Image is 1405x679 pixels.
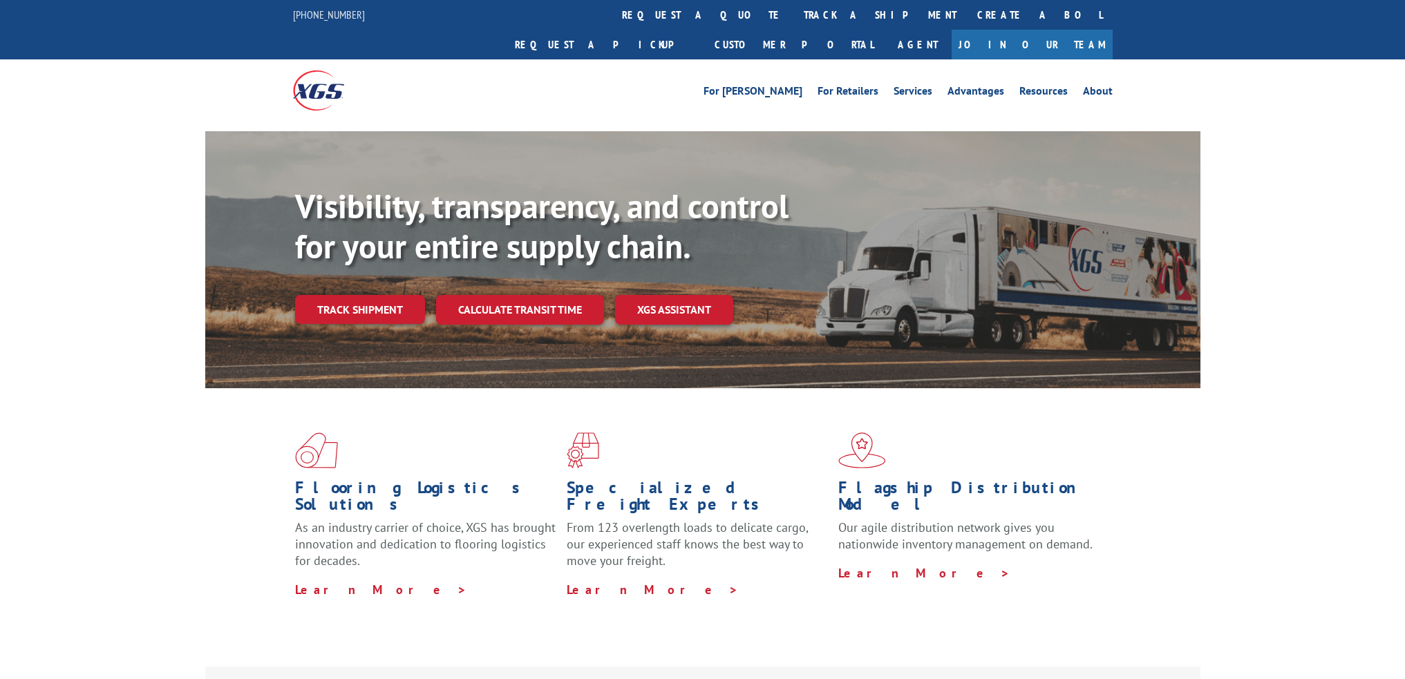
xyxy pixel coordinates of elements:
a: Track shipment [295,295,425,324]
b: Visibility, transparency, and control for your entire supply chain. [295,184,789,267]
a: For Retailers [818,86,878,101]
h1: Specialized Freight Experts [567,479,828,519]
a: [PHONE_NUMBER] [293,8,365,21]
a: Customer Portal [704,30,884,59]
a: Calculate transit time [436,295,604,325]
a: Resources [1019,86,1068,101]
span: As an industry carrier of choice, XGS has brought innovation and dedication to flooring logistics... [295,519,556,568]
a: About [1083,86,1113,101]
a: Learn More > [295,582,467,597]
a: Request a pickup [505,30,704,59]
img: xgs-icon-focused-on-flooring-red [567,432,599,468]
a: For [PERSON_NAME] [704,86,802,101]
a: Advantages [947,86,1004,101]
span: Our agile distribution network gives you nationwide inventory management on demand. [838,519,1093,552]
img: xgs-icon-flagship-distribution-model-red [838,432,886,468]
h1: Flagship Distribution Model [838,479,1100,519]
p: From 123 overlength loads to delicate cargo, our experienced staff knows the best way to move you... [567,519,828,581]
a: Join Our Team [952,30,1113,59]
a: Agent [884,30,952,59]
img: xgs-icon-total-supply-chain-intelligence-red [295,432,338,468]
a: XGS ASSISTANT [615,295,733,325]
a: Learn More > [567,582,739,597]
a: Learn More > [838,565,1010,581]
h1: Flooring Logistics Solutions [295,479,556,519]
a: Services [894,86,932,101]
